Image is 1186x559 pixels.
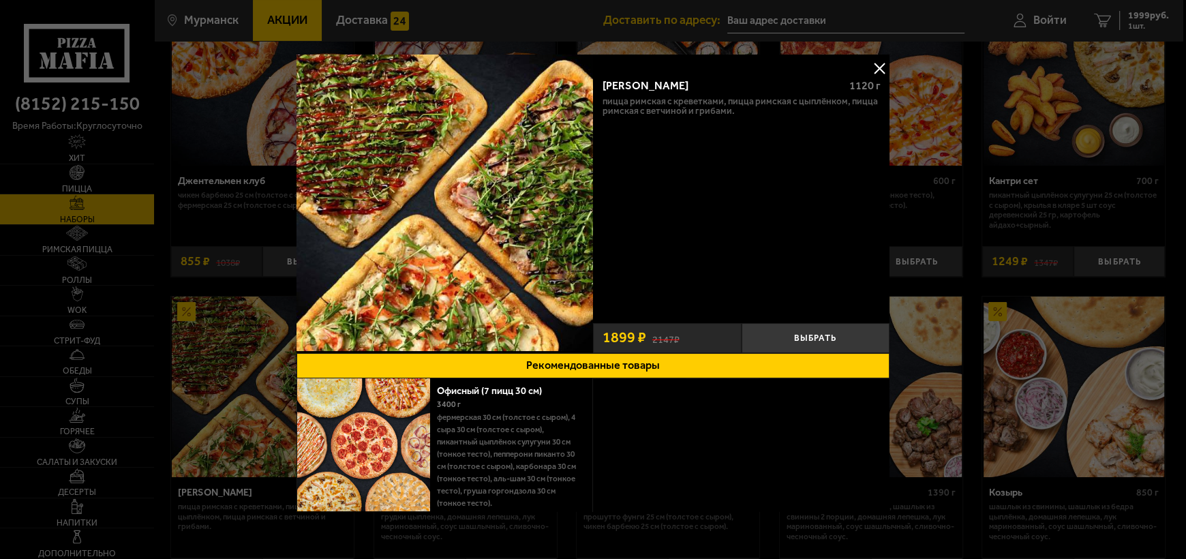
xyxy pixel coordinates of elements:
[603,331,646,346] span: 1899 ₽
[652,331,680,344] s: 2147 ₽
[437,399,461,409] span: 3400 г
[742,323,890,353] button: Выбрать
[603,96,881,116] p: Пицца Римская с креветками, Пицца Римская с цыплёнком, Пицца Римская с ветчиной и грибами.
[437,384,554,397] a: Офисный (7 пицц 30 см)
[296,55,593,351] img: Мама Миа
[296,353,889,378] button: Рекомендованные товары
[437,411,582,510] p: Фермерская 30 см (толстое с сыром), 4 сыра 30 см (толстое с сыром), Пикантный цыплёнок сулугуни 3...
[296,55,593,353] a: Мама Миа
[603,79,838,93] div: [PERSON_NAME]
[849,79,880,92] span: 1120 г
